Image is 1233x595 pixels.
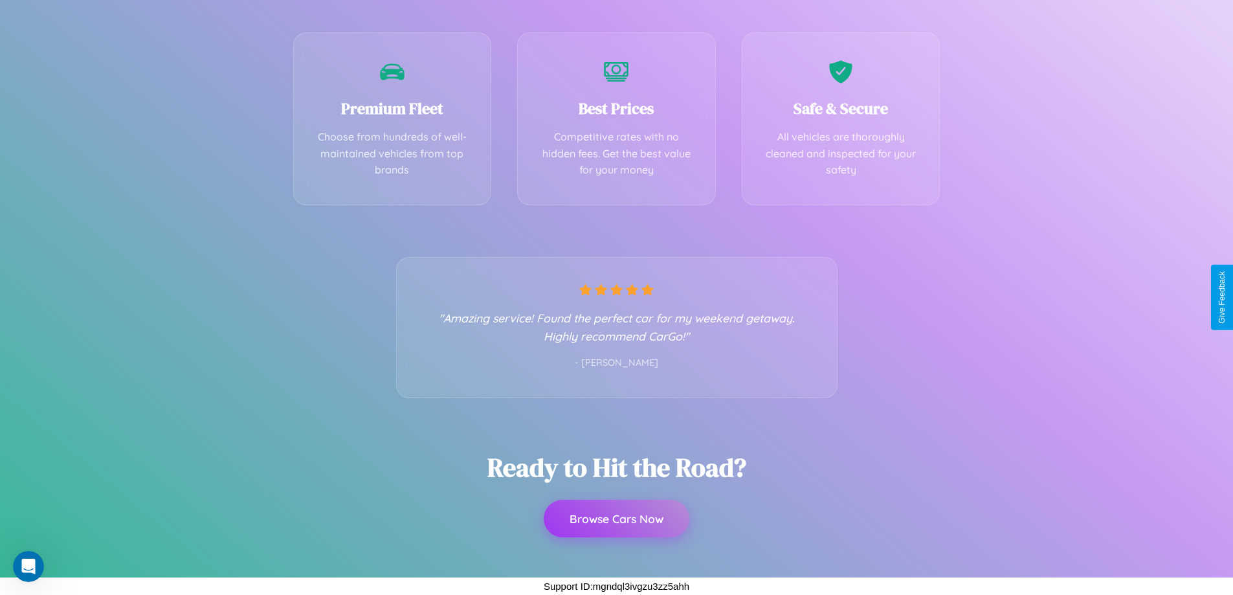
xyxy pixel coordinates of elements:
[537,98,696,119] h3: Best Prices
[13,551,44,582] iframe: Intercom live chat
[423,309,811,345] p: "Amazing service! Found the perfect car for my weekend getaway. Highly recommend CarGo!"
[313,129,472,179] p: Choose from hundreds of well-maintained vehicles from top brands
[544,500,689,537] button: Browse Cars Now
[487,450,746,485] h2: Ready to Hit the Road?
[762,129,920,179] p: All vehicles are thoroughly cleaned and inspected for your safety
[544,578,689,595] p: Support ID: mgndql3ivgzu3zz5ahh
[423,355,811,372] p: - [PERSON_NAME]
[762,98,920,119] h3: Safe & Secure
[537,129,696,179] p: Competitive rates with no hidden fees. Get the best value for your money
[313,98,472,119] h3: Premium Fleet
[1217,271,1227,324] div: Give Feedback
